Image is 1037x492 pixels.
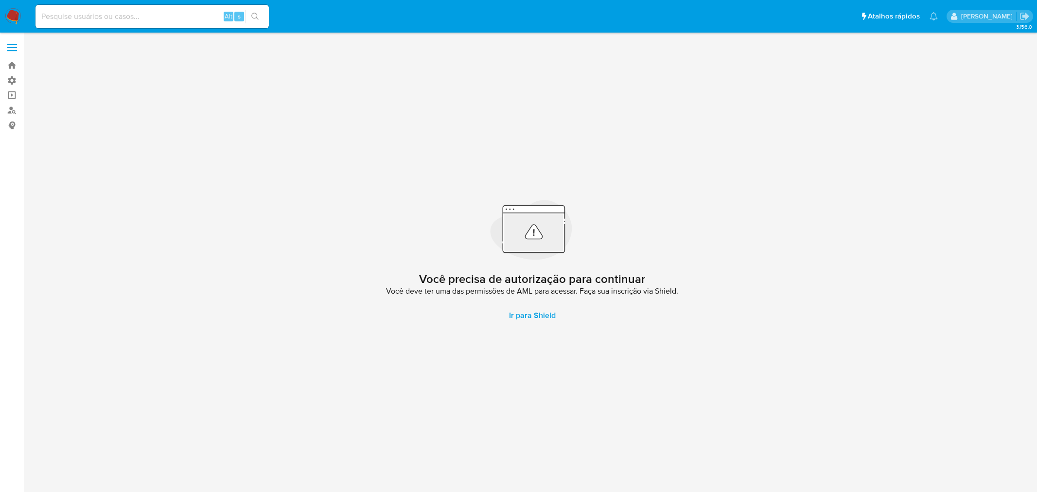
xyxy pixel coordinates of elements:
[238,12,241,21] span: s
[225,12,232,21] span: Alt
[35,10,269,23] input: Pesquise usuários ou casos...
[386,286,678,296] span: Você deve ter uma das permissões de AML para acessar. Faça sua inscrição via Shield.
[419,272,645,286] h2: Você precisa de autorização para continuar
[509,304,556,327] span: Ir para Shield
[497,304,567,327] a: Ir para Shield
[245,10,265,23] button: search-icon
[961,12,1016,21] p: fernanda.sandoval@mercadopago.com.br
[930,12,938,20] a: Notificações
[868,11,920,21] span: Atalhos rápidos
[1019,11,1030,21] a: Sair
